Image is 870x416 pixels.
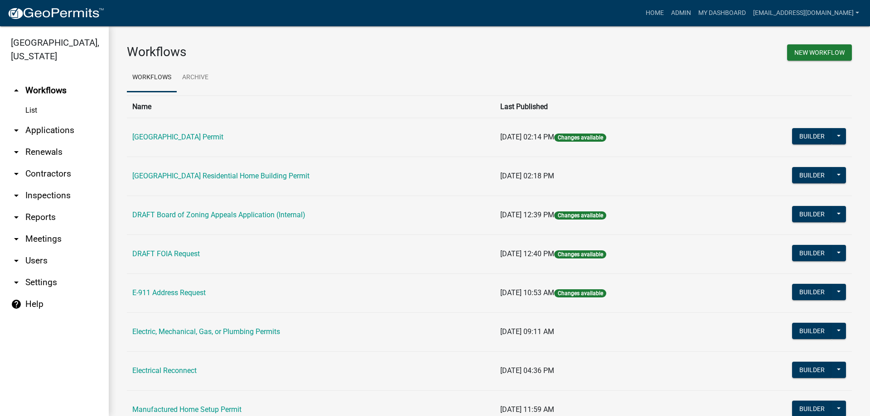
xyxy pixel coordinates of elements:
span: Changes available [554,289,606,297]
i: arrow_drop_down [11,212,22,223]
i: arrow_drop_down [11,125,22,136]
i: arrow_drop_down [11,147,22,158]
i: arrow_drop_down [11,190,22,201]
span: [DATE] 11:59 AM [500,405,554,414]
i: help [11,299,22,310]
a: Manufactured Home Setup Permit [132,405,242,414]
span: [DATE] 02:14 PM [500,133,554,141]
i: arrow_drop_down [11,234,22,244]
i: arrow_drop_up [11,85,22,96]
span: Changes available [554,250,606,258]
a: Workflows [127,63,177,92]
span: Changes available [554,134,606,142]
span: [DATE] 09:11 AM [500,327,554,336]
th: Name [127,96,495,118]
span: Changes available [554,211,606,220]
button: Builder [792,128,832,144]
a: Admin [667,5,695,22]
a: DRAFT Board of Zoning Appeals Application (Internal) [132,210,305,219]
a: Home [642,5,667,22]
a: [GEOGRAPHIC_DATA] Permit [132,133,223,141]
span: [DATE] 12:39 PM [500,210,554,219]
th: Last Published [495,96,723,118]
button: Builder [792,206,832,222]
a: Archive [177,63,214,92]
span: [DATE] 12:40 PM [500,249,554,258]
i: arrow_drop_down [11,277,22,288]
button: Builder [792,362,832,378]
button: Builder [792,245,832,261]
a: [GEOGRAPHIC_DATA] Residential Home Building Permit [132,172,309,180]
i: arrow_drop_down [11,255,22,266]
span: [DATE] 10:53 AM [500,288,554,297]
span: [DATE] 04:36 PM [500,366,554,375]
button: Builder [792,323,832,339]
h3: Workflows [127,44,483,60]
a: DRAFT FOIA Request [132,249,200,258]
a: [EMAIL_ADDRESS][DOMAIN_NAME] [749,5,863,22]
button: Builder [792,167,832,183]
i: arrow_drop_down [11,168,22,179]
button: Builder [792,284,832,300]
button: New Workflow [787,44,852,61]
a: Electric, Mechanical, Gas, or Plumbing Permits [132,327,280,336]
a: E-911 Address Request [132,288,206,297]
a: My Dashboard [695,5,749,22]
span: [DATE] 02:18 PM [500,172,554,180]
a: Electrical Reconnect [132,366,197,375]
